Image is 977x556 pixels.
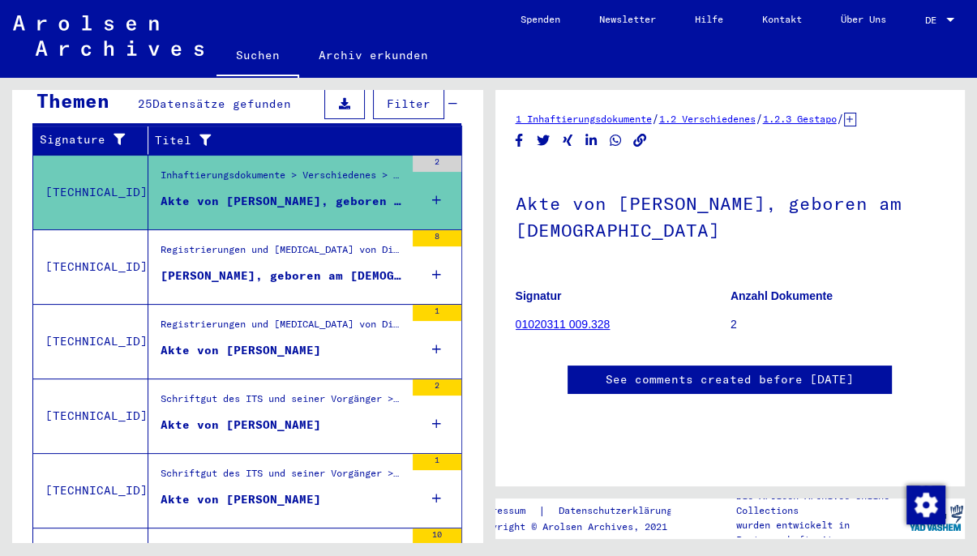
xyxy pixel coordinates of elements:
[546,503,692,520] a: Datenschutzerklärung
[516,289,562,302] b: Signatur
[40,127,152,153] div: Signature
[606,371,854,388] a: See comments created before [DATE]
[906,485,945,524] img: Zustimmung ändern
[731,316,945,333] p: 2
[474,503,538,520] a: Impressum
[474,503,692,520] div: |
[516,113,652,125] a: 1 Inhaftierungsdokumente
[161,342,321,359] div: Akte von [PERSON_NAME]
[763,113,837,125] a: 1.2.3 Gestapo
[161,267,405,284] div: [PERSON_NAME], geboren am [DEMOGRAPHIC_DATA], geboren in [GEOGRAPHIC_DATA]
[756,111,763,126] span: /
[155,127,446,153] div: Titel
[216,36,299,78] a: Suchen
[161,168,405,190] div: Inhaftierungsdokumente > Verschiedenes > Gestapo > Individuelle Unterlagen Gestapo Würzburg ([DEM...
[387,96,431,111] span: Filter
[33,304,148,379] td: [TECHNICAL_ID]
[413,379,461,396] div: 2
[607,130,624,151] button: Share on WhatsApp
[33,453,148,528] td: [TECHNICAL_ID]
[40,131,135,148] div: Signature
[516,166,945,264] h1: Akte von [PERSON_NAME], geboren am [DEMOGRAPHIC_DATA]
[652,111,659,126] span: /
[731,289,833,302] b: Anzahl Dokumente
[161,391,405,414] div: Schriftgut des ITS und seiner Vorgänger > Bearbeitung von Anfragen > Suchvorgänge > Suchanfragen ...
[736,518,906,547] p: wurden entwickelt in Partnerschaft mit
[474,520,692,534] p: Copyright © Arolsen Archives, 2021
[161,491,321,508] div: Akte von [PERSON_NAME]
[13,15,204,56] img: Arolsen_neg.svg
[736,489,906,518] p: Die Arolsen Archives Online-Collections
[559,130,576,151] button: Share on Xing
[161,193,405,210] div: Akte von [PERSON_NAME], geboren am [DEMOGRAPHIC_DATA]
[632,130,649,151] button: Copy link
[837,111,844,126] span: /
[659,113,756,125] a: 1.2 Verschiedenes
[413,528,461,545] div: 10
[155,132,430,149] div: Titel
[161,242,405,265] div: Registrierungen und [MEDICAL_DATA] von Displaced Persons, Kindern und Vermissten > Unterstützungs...
[161,317,405,340] div: Registrierungen und [MEDICAL_DATA] von Displaced Persons, Kindern und Vermissten > Unterstützungs...
[161,466,405,489] div: Schriftgut des ITS und seiner Vorgänger > Bearbeitung von Anfragen > Suchvorgänge > Suchanfragen ...
[33,379,148,453] td: [TECHNICAL_ID]
[413,454,461,470] div: 1
[373,88,444,119] button: Filter
[925,15,943,26] span: DE
[583,130,600,151] button: Share on LinkedIn
[161,417,321,434] div: Akte von [PERSON_NAME]
[511,130,528,151] button: Share on Facebook
[535,130,552,151] button: Share on Twitter
[299,36,448,75] a: Archiv erkunden
[516,318,611,331] a: 01020311 009.328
